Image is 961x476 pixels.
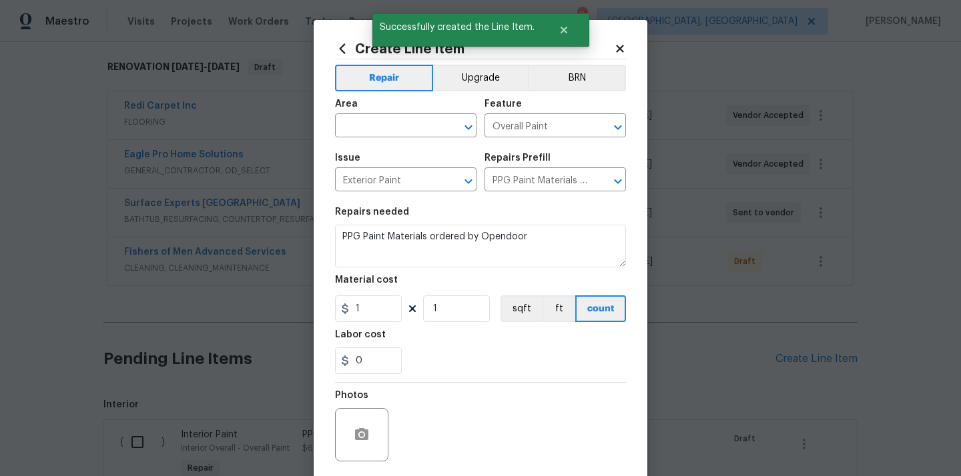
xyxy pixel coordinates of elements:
[575,295,626,322] button: count
[609,118,627,137] button: Open
[609,172,627,191] button: Open
[485,99,522,109] h5: Feature
[335,225,626,267] textarea: PPG Paint Materials ordered by Opendoor
[372,13,542,41] span: Successfully created the Line Item.
[459,118,478,137] button: Open
[501,295,542,322] button: sqft
[335,275,398,285] h5: Material cost
[335,41,614,56] h2: Create Line Item
[335,207,409,217] h5: Repairs needed
[459,172,478,191] button: Open
[335,391,368,400] h5: Photos
[542,17,586,43] button: Close
[485,153,551,163] h5: Repairs Prefill
[528,65,626,91] button: BRN
[433,65,529,91] button: Upgrade
[335,153,360,163] h5: Issue
[335,330,386,339] h5: Labor cost
[335,65,433,91] button: Repair
[542,295,575,322] button: ft
[335,99,358,109] h5: Area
